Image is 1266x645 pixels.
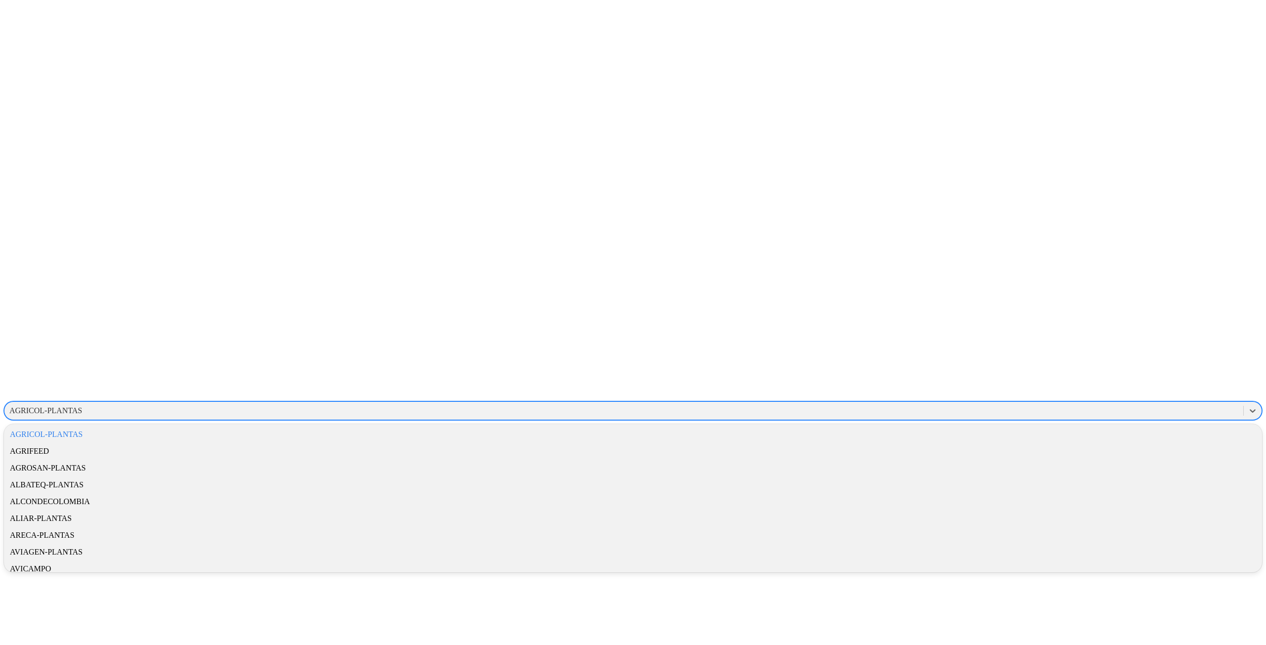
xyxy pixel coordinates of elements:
[4,476,1262,493] div: ALBATEQ-PLANTAS
[4,460,1262,476] div: AGROSAN-PLANTAS
[4,560,1262,577] div: AVICAMPO
[4,426,1262,443] div: AGRICOL-PLANTAS
[4,510,1262,527] div: ALIAR-PLANTAS
[4,544,1262,560] div: AVIAGEN-PLANTAS
[4,443,1262,460] div: AGRIFEED
[9,406,82,415] div: AGRICOL-PLANTAS
[4,527,1262,544] div: ARECA-PLANTAS
[4,493,1262,510] div: ALCONDECOLOMBIA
